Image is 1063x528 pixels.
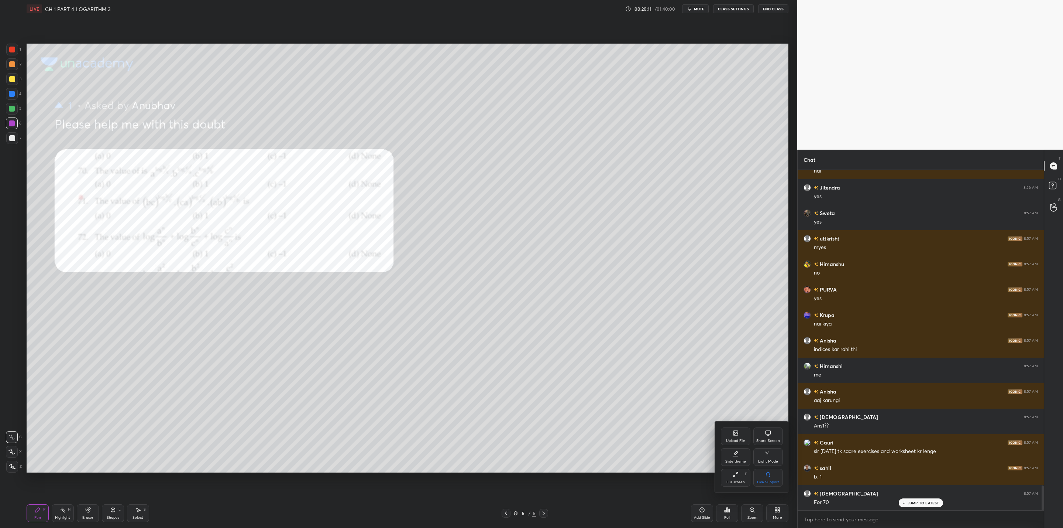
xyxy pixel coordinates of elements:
[745,472,747,476] div: F
[726,439,745,443] div: Upload File
[757,480,779,484] div: Live Support
[726,480,745,484] div: Full screen
[758,460,778,463] div: Light Mode
[756,439,780,443] div: Share Screen
[725,460,746,463] div: Slide theme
